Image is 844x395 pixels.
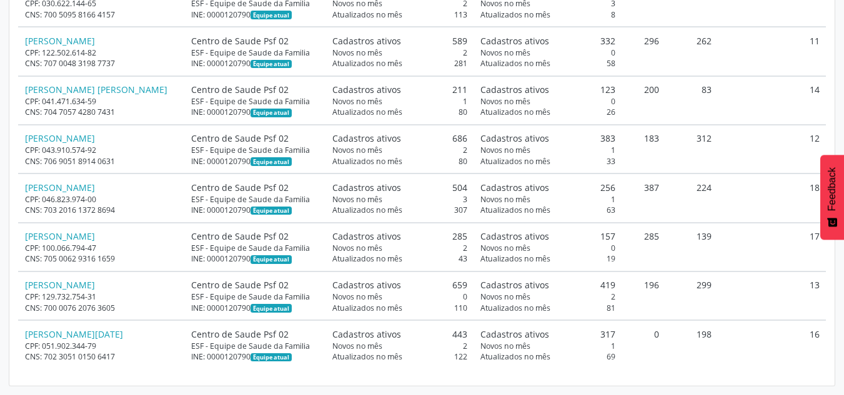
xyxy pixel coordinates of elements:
span: Cadastros ativos [480,132,549,145]
td: 262 [666,27,718,76]
div: 1 [480,194,615,205]
div: 0 [480,243,615,253]
td: 11 [718,27,826,76]
div: 686 [332,132,467,145]
td: 17 [718,223,826,271]
div: 2 [332,47,467,58]
div: 63 [480,205,615,215]
div: CPF: 043.910.574-92 [25,145,179,155]
div: 1 [332,96,467,107]
div: INE: 0000120790 [191,107,319,117]
span: Novos no mês [480,341,530,351]
div: 122 [332,351,467,362]
span: Atualizados no mês [332,303,402,313]
div: CNS: 702 3051 0150 6417 [25,351,179,362]
div: 58 [480,58,615,69]
td: 83 [666,76,718,125]
div: INE: 0000120790 [191,303,319,313]
span: Cadastros ativos [332,328,401,341]
div: INE: 0000120790 [191,205,319,215]
div: 113 [332,9,467,20]
span: Atualizados no mês [332,107,402,117]
span: Novos no mês [480,291,530,302]
td: 299 [666,271,718,320]
span: Atualizados no mês [332,9,402,20]
span: Cadastros ativos [332,83,401,96]
div: 26 [480,107,615,117]
td: 183 [622,125,666,173]
div: CNS: 700 0076 2076 3605 [25,303,179,313]
div: ESF - Equipe de Saude da Familia [191,47,319,58]
td: 285 [622,223,666,271]
span: Novos no mês [332,96,382,107]
td: 14 [718,76,826,125]
span: Cadastros ativos [332,34,401,47]
div: Centro de Saude Psf 02 [191,132,319,145]
td: 196 [622,271,666,320]
div: 33 [480,156,615,167]
a: [PERSON_NAME][DATE] [25,328,123,340]
div: 81 [480,303,615,313]
span: Esta é a equipe atual deste Agente [251,353,291,362]
div: 211 [332,83,467,96]
span: Esta é a equipe atual deste Agente [251,255,291,264]
div: 123 [480,83,615,96]
div: 332 [480,34,615,47]
div: CNS: 704 7057 4280 7431 [25,107,179,117]
div: ESF - Equipe de Saude da Familia [191,243,319,253]
div: 589 [332,34,467,47]
div: 80 [332,107,467,117]
div: Centro de Saude Psf 02 [191,328,319,341]
div: 317 [480,328,615,341]
div: 3 [332,194,467,205]
span: Novos no mês [332,145,382,155]
span: Atualizados no mês [480,253,550,264]
span: Cadastros ativos [332,278,401,291]
div: Centro de Saude Psf 02 [191,83,319,96]
div: CPF: 122.502.614-82 [25,47,179,58]
div: 43 [332,253,467,264]
div: 1 [480,341,615,351]
div: CNS: 707 0048 3198 7737 [25,58,179,69]
span: Esta é a equipe atual deste Agente [251,11,291,19]
span: Atualizados no mês [480,107,550,117]
span: Cadastros ativos [480,34,549,47]
span: Novos no mês [332,243,382,253]
td: 387 [622,173,666,222]
div: Centro de Saude Psf 02 [191,230,319,243]
span: Cadastros ativos [480,328,549,341]
td: 200 [622,76,666,125]
td: 139 [666,223,718,271]
span: Novos no mês [332,341,382,351]
div: 383 [480,132,615,145]
td: 18 [718,173,826,222]
div: CPF: 100.066.794-47 [25,243,179,253]
div: 307 [332,205,467,215]
span: Atualizados no mês [480,351,550,362]
div: Centro de Saude Psf 02 [191,181,319,194]
div: CPF: 046.823.974-00 [25,194,179,205]
span: Cadastros ativos [332,132,401,145]
div: ESF - Equipe de Saude da Familia [191,291,319,302]
div: ESF - Equipe de Saude da Familia [191,145,319,155]
span: Esta é a equipe atual deste Agente [251,109,291,117]
span: Cadastros ativos [480,83,549,96]
div: 2 [332,341,467,351]
div: ESF - Equipe de Saude da Familia [191,341,319,351]
span: Atualizados no mês [480,9,550,20]
a: [PERSON_NAME] [25,230,95,242]
span: Novos no mês [332,291,382,302]
span: Esta é a equipe atual deste Agente [251,157,291,166]
div: CPF: 041.471.634-59 [25,96,179,107]
td: 0 [622,320,666,368]
div: 0 [480,96,615,107]
a: [PERSON_NAME] [PERSON_NAME] [25,84,167,95]
div: 2 [332,145,467,155]
div: 256 [480,181,615,194]
div: 659 [332,278,467,291]
span: Novos no mês [480,96,530,107]
div: 443 [332,328,467,341]
div: CNS: 705 0062 9316 1659 [25,253,179,264]
div: ESF - Equipe de Saude da Familia [191,96,319,107]
span: Atualizados no mês [332,205,402,215]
